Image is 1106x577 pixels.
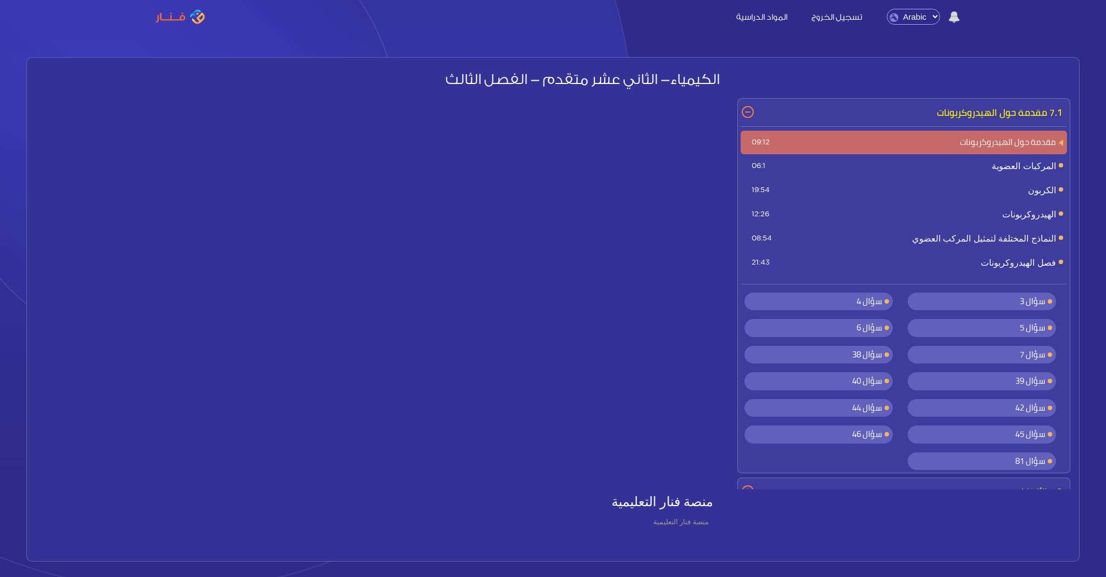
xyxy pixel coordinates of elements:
small: 08:54 [741,233,772,244]
span: سؤال 7 [1020,346,1045,362]
img: bell_icon_inactive.png [949,11,960,24]
span: سؤال 4 [857,293,882,309]
img: language.png [890,13,898,22]
span: الكربون [741,178,1067,203]
span: سؤال 42 [1015,400,1045,416]
h2: الكيمياء- الثاني عشر متقدم - الفصل الثالث [36,71,719,89]
span: سؤال 39 [1015,373,1045,389]
span: سؤال 6 [857,320,882,335]
span: المركبات العضوية [741,154,1067,178]
small: 19:54 [741,184,770,195]
span: سؤال 46 [852,426,882,442]
span: سؤال 5 [1020,320,1045,335]
p: 7.1 مقدمة حول الهيدروكربونات [741,102,1067,125]
a: المواد الدراسية [725,10,798,22]
a: تسجيل الخروج [801,10,873,22]
span: سؤال 44 [852,400,882,416]
span: سؤال 3 [1020,293,1045,309]
h4: منصة فنار التعليمية [43,494,713,510]
span: مقدمة حول الهيدروكربونات [741,136,1067,149]
small: 09:12 [741,137,770,148]
p: منصة فنار التعليمية [43,512,713,532]
small: 12:26 [741,209,769,220]
span: النماذج المختلفة لتمثيل المركب العضوي [741,227,1067,251]
span: سؤال 81 [1015,453,1045,469]
span: سؤال 45 [1015,426,1045,442]
small: 06:1 [741,160,765,171]
span: سؤال 38 [852,346,882,362]
span: فصل الهيدروكربونات [741,251,1067,275]
span: سؤال 40 [852,373,882,389]
small: 21:43 [741,257,770,268]
span: الهيدروكربونات [741,203,1067,227]
p: 7.2 الألكانات [741,481,1067,504]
